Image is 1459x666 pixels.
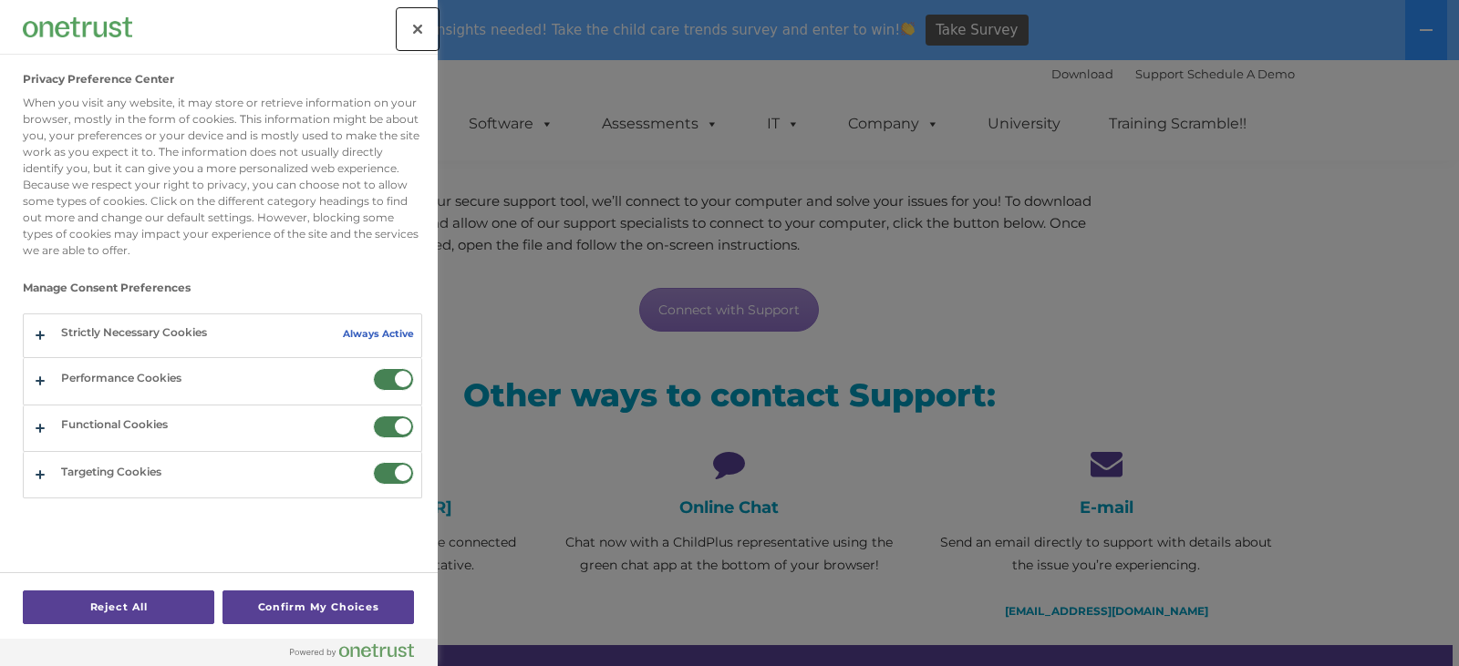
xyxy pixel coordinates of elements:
button: Confirm My Choices [222,590,414,624]
a: Powered by OneTrust Opens in a new Tab [290,643,429,666]
div: When you visit any website, it may store or retrieve information on your browser, mostly in the f... [23,95,422,259]
h2: Privacy Preference Center [23,73,174,86]
div: Company Logo [23,9,132,46]
button: Reject All [23,590,214,624]
h3: Manage Consent Preferences [23,282,422,303]
button: Close [398,9,438,49]
img: Company Logo [23,17,132,36]
img: Powered by OneTrust Opens in a new Tab [290,643,414,658]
